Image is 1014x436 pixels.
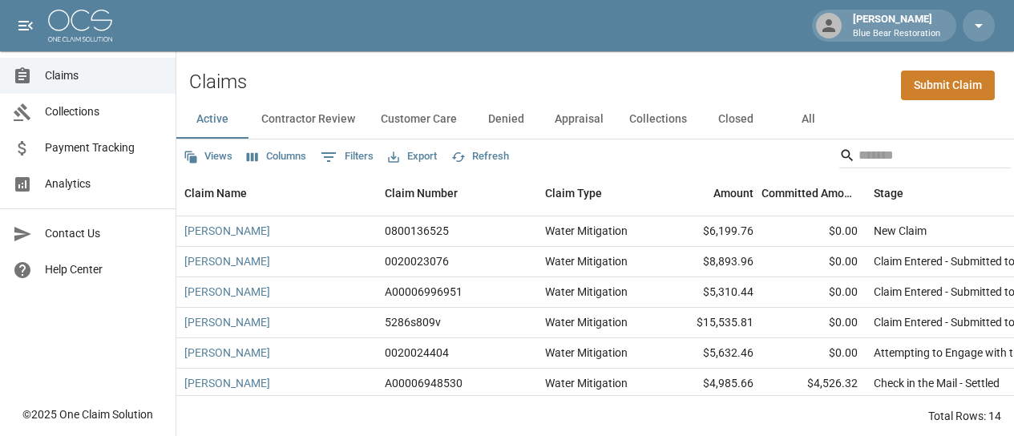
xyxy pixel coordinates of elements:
div: Amount [657,171,762,216]
a: [PERSON_NAME] [184,284,270,300]
div: $0.00 [762,308,866,338]
button: Appraisal [542,100,616,139]
div: $15,535.81 [657,308,762,338]
button: Contractor Review [248,100,368,139]
div: Water Mitigation [545,314,628,330]
span: Payment Tracking [45,139,163,156]
div: $4,526.32 [762,369,866,399]
a: [PERSON_NAME] [184,375,270,391]
button: Collections [616,100,700,139]
div: $8,893.96 [657,247,762,277]
div: dynamic tabs [176,100,1014,139]
div: 0020023076 [385,253,449,269]
div: $5,310.44 [657,277,762,308]
a: [PERSON_NAME] [184,253,270,269]
span: Analytics [45,176,163,192]
div: Claim Type [537,171,657,216]
a: [PERSON_NAME] [184,314,270,330]
div: Check in the Mail - Settled [874,375,1000,391]
p: Blue Bear Restoration [853,27,940,41]
div: Claim Name [184,171,247,216]
div: Water Mitigation [545,375,628,391]
div: $4,985.66 [657,369,762,399]
div: $0.00 [762,277,866,308]
div: Claim Name [176,171,377,216]
span: Help Center [45,261,163,278]
button: Denied [470,100,542,139]
div: A00006996951 [385,284,463,300]
span: Collections [45,103,163,120]
button: All [772,100,844,139]
div: New Claim [874,223,927,239]
div: Claim Type [545,171,602,216]
img: ocs-logo-white-transparent.png [48,10,112,42]
div: Claim Number [385,171,458,216]
div: Search [839,143,1011,172]
a: [PERSON_NAME] [184,223,270,239]
div: 0020024404 [385,345,449,361]
button: Show filters [317,144,378,170]
div: $5,632.46 [657,338,762,369]
div: Committed Amount [762,171,866,216]
div: Total Rows: 14 [928,408,1001,424]
div: Water Mitigation [545,253,628,269]
div: $0.00 [762,247,866,277]
a: [PERSON_NAME] [184,345,270,361]
button: Customer Care [368,100,470,139]
div: Water Mitigation [545,345,628,361]
div: $0.00 [762,338,866,369]
button: Closed [700,100,772,139]
button: open drawer [10,10,42,42]
button: Export [384,144,441,169]
div: Water Mitigation [545,223,628,239]
div: 5286s809v [385,314,441,330]
div: © 2025 One Claim Solution [22,406,153,422]
div: 0800136525 [385,223,449,239]
div: Water Mitigation [545,284,628,300]
div: A00006948530 [385,375,463,391]
div: $6,199.76 [657,216,762,247]
div: Amount [713,171,753,216]
span: Claims [45,67,163,84]
div: Stage [874,171,903,216]
div: $0.00 [762,216,866,247]
h2: Claims [189,71,247,94]
button: Active [176,100,248,139]
div: [PERSON_NAME] [846,11,947,40]
span: Contact Us [45,225,163,242]
button: Refresh [447,144,513,169]
a: Submit Claim [901,71,995,100]
div: Committed Amount [762,171,858,216]
div: Claim Number [377,171,537,216]
button: Views [180,144,236,169]
button: Select columns [243,144,310,169]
